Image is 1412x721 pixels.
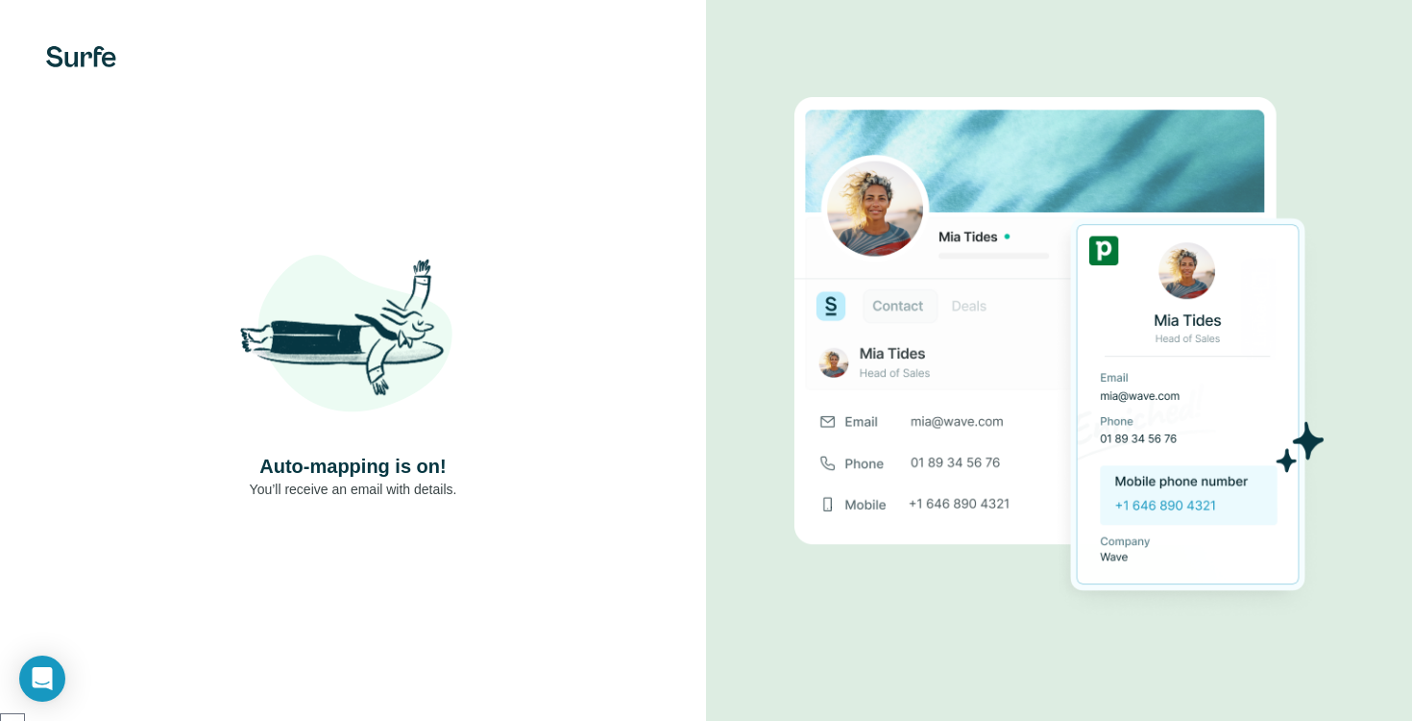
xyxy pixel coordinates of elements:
[259,453,446,480] h4: Auto-mapping is on!
[46,46,116,67] img: Surfe's logo
[19,656,65,702] div: Open Intercom Messenger
[794,97,1325,623] img: Download Success
[238,222,469,453] img: Shaka Illustration
[250,480,457,499] p: You’ll receive an email with details.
